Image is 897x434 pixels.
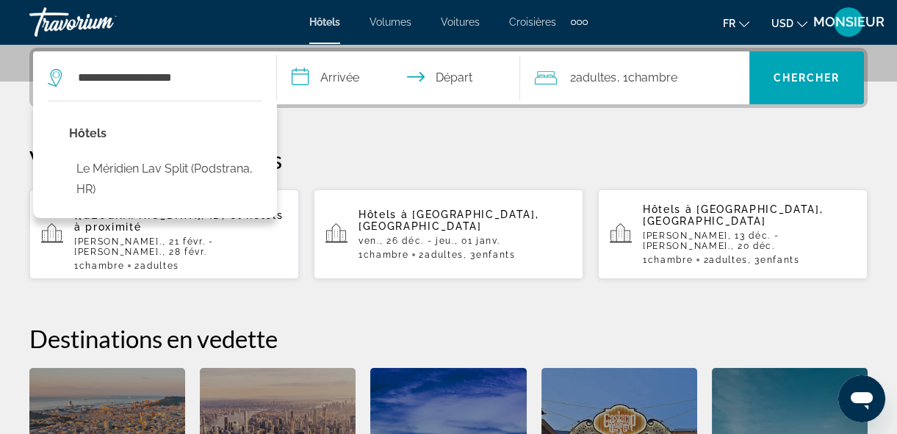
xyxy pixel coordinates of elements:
[774,72,840,84] span: Chercher
[643,203,692,215] span: Hôtels à
[441,16,480,28] a: Voitures
[723,12,749,34] button: Changer la langue
[748,255,760,265] font: , 3
[314,189,583,280] button: Hôtels à [GEOGRAPHIC_DATA], [GEOGRAPHIC_DATA]ven., 26 déc. - jeu., 01 janv.1Chambre2Adultes, 3Enf...
[74,261,79,271] font: 1
[476,250,516,260] span: Enfants
[76,67,254,89] input: Rechercher une destination hôtelière
[760,255,800,265] span: Enfants
[33,51,864,104] div: Widget de recherche
[364,250,409,260] span: Chambre
[616,70,627,84] font: , 1
[509,16,556,28] a: Croisières
[359,236,572,246] p: ven., 26 déc. - jeu., 01 janv.
[643,231,856,251] p: [PERSON_NAME], 13 déc. - [PERSON_NAME]., 20 déc.
[648,255,694,265] span: Chambre
[771,12,807,34] button: Changer de devise
[33,101,277,218] div: Résultats de recherche de destination
[29,145,868,174] p: Vos recherches récentes
[598,189,868,280] button: Hôtels à [GEOGRAPHIC_DATA], [GEOGRAPHIC_DATA][PERSON_NAME], 13 déc. - [PERSON_NAME]., 20 déc.1Cha...
[29,189,299,280] button: Adiwana Monkey Forest ([GEOGRAPHIC_DATA], ID) et hôtels à proximité[PERSON_NAME]., 21 févr. - [PE...
[425,250,464,260] span: Adultes
[79,261,125,271] span: Chambre
[829,7,868,37] button: Menu utilisateur
[29,3,176,41] a: Travorium
[359,209,408,220] span: Hôtels à
[838,375,885,422] iframe: Bouton de lancement de la fenêtre de messagerie
[723,18,735,29] span: Fr
[464,250,476,260] font: , 3
[370,16,411,28] a: Volumes
[74,236,287,257] p: [PERSON_NAME]., 21 févr. - [PERSON_NAME]., 28 févr.
[576,70,616,84] span: Adultes
[140,261,179,271] span: Adultes
[69,155,262,203] button: Sélectionnez l’hôtel : Le Méridien Lav Split (Podstrana, HR)
[520,51,749,104] button: Voyageurs : 2 adultes, 0 enfants
[570,70,576,84] font: 2
[74,209,283,233] span: et hôtels à proximité
[134,261,140,271] font: 2
[309,16,340,28] a: Hôtels
[813,15,885,29] span: MONSIEUR
[643,255,648,265] font: 1
[277,51,521,104] button: Sélectionnez la date d’arrivée et de départ
[709,255,748,265] span: Adultes
[419,250,425,260] font: 2
[771,18,793,29] span: USD
[359,250,364,260] font: 1
[69,123,262,144] p: Options d’hôtel
[703,255,709,265] font: 2
[627,70,677,84] span: Chambre
[359,209,538,232] span: [GEOGRAPHIC_DATA], [GEOGRAPHIC_DATA]
[29,324,868,353] h2: Destinations en vedette
[571,10,588,34] button: Éléments de navigation supplémentaires
[643,203,823,227] span: [GEOGRAPHIC_DATA], [GEOGRAPHIC_DATA]
[749,51,864,104] button: Rechercher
